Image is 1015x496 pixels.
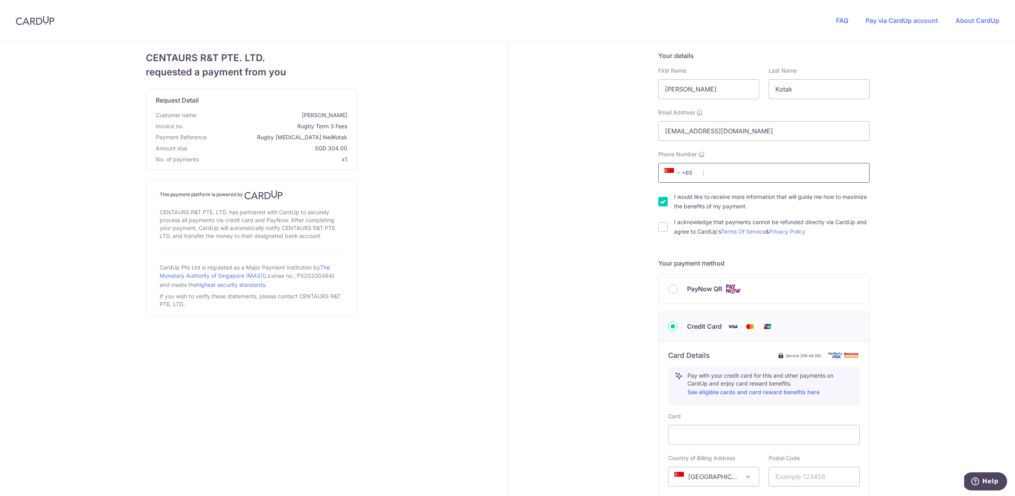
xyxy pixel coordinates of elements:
[665,168,683,178] span: +65
[769,454,800,462] label: Postal Code
[658,258,870,268] h5: Your payment method
[190,144,347,152] span: SGD 304.00
[156,96,199,104] span: translation missing: en.request_detail
[146,51,357,65] span: CENTAURS R&T PTE. LTD.
[668,467,759,487] span: Singapore
[658,67,686,75] label: First Name
[674,192,870,211] label: I would like to receive more information that will guide me how to maximize the benefits of my pa...
[160,291,343,310] div: If you wish to verify these statements, please contact CENTAURS R&T PTE. LTD..
[160,261,343,291] div: CardUp Pte Ltd is regulated as a Major Payment Institution by (License no.: PS20200484) and meets...
[769,67,797,75] label: Last Name
[668,454,735,462] label: Country of Billing Address
[160,207,343,241] div: CENTAURS R&T PTE. LTD. has partnered with CardUp to securely process all payments via credit card...
[687,322,722,331] span: Credit Card
[156,122,184,130] span: Invoice no.
[658,109,695,116] span: Email Address
[786,352,822,359] span: Secure 256-bit SSL
[964,472,1007,492] iframe: Opens a widget where you can find more information
[658,79,759,99] input: First name
[687,389,819,395] a: See eligible cards and card reward benefits here
[769,467,860,487] input: Example 123456
[725,322,741,331] img: Visa
[342,156,347,163] span: x1
[955,17,999,24] a: About CardUp
[187,122,347,130] span: Rugby Term 3 Fees
[669,467,759,486] span: Singapore
[197,281,265,288] a: highest security standards
[674,217,870,236] label: I acknowledge that payments cannot be refunded directly via CardUp and agree to CardUp’s &
[866,17,938,24] a: Pay via CardUp account
[769,79,870,99] input: Last name
[156,144,187,152] span: Amount due
[210,133,347,141] span: Rugby [MEDICAL_DATA] NeilKotak
[675,430,853,440] iframe: Secure card payment input frame
[769,228,805,235] a: Privacy Policy
[199,111,347,119] span: [PERSON_NAME]
[662,168,698,178] span: +65
[828,352,860,359] img: card secure
[16,16,54,25] img: CardUp
[742,322,758,331] img: Mastercard
[687,372,853,397] p: Pay with your credit card for this and other payments on CardUp and enjoy card reward benefits.
[668,284,860,294] div: PayNow QR Cards logo
[668,322,860,331] div: Credit Card Visa Mastercard Union Pay
[725,284,741,294] img: Cards logo
[658,51,870,60] h5: Your details
[687,284,722,294] span: PayNow QR
[658,121,870,141] input: Email address
[156,134,207,140] span: translation missing: en.payment_reference
[658,150,697,158] span: Phone Number
[156,155,199,163] span: No. of payments
[760,322,775,331] img: Union Pay
[668,351,710,360] h6: Card Details
[160,190,343,200] h4: This payment platform is powered by
[721,228,765,235] a: Terms Of Service
[156,111,196,119] span: Customer name
[836,17,848,24] a: FAQ
[668,412,681,420] label: Card
[146,65,357,79] span: requested a payment from you
[244,190,283,200] img: CardUp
